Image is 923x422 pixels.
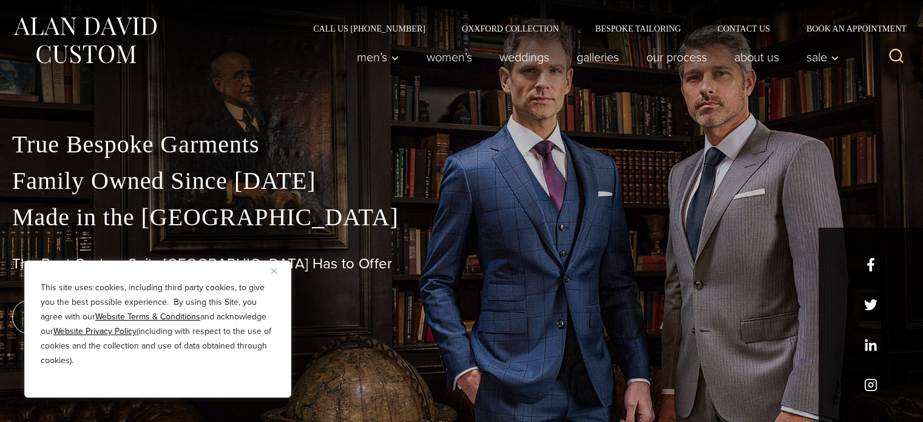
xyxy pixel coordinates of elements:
[12,255,911,273] h1: The Best Custom Suits [GEOGRAPHIC_DATA] Has to Offer
[444,24,577,33] a: Oxxford Collection
[12,13,158,67] img: Alan David Custom
[12,300,182,334] a: book an appointment
[699,24,788,33] a: Contact Us
[413,45,486,69] a: Women’s
[271,268,277,274] img: Close
[721,45,793,69] a: About Us
[357,51,399,63] span: Men’s
[295,24,444,33] a: Call Us [PHONE_NUMBER]
[271,264,286,278] button: Close
[53,325,137,338] a: Website Privacy Policy
[343,45,846,69] nav: Primary Navigation
[806,51,839,63] span: Sale
[882,43,911,72] button: View Search Form
[788,24,911,33] a: Book an Appointment
[486,45,563,69] a: weddings
[12,126,911,236] p: True Bespoke Garments Family Owned Since [DATE] Made in the [GEOGRAPHIC_DATA]
[633,45,721,69] a: Our Process
[563,45,633,69] a: Galleries
[295,24,911,33] nav: Secondary Navigation
[577,24,699,33] a: Bespoke Tailoring
[95,310,200,323] a: Website Terms & Conditions
[41,281,275,368] p: This site uses cookies, including third party cookies, to give you the best possible experience. ...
